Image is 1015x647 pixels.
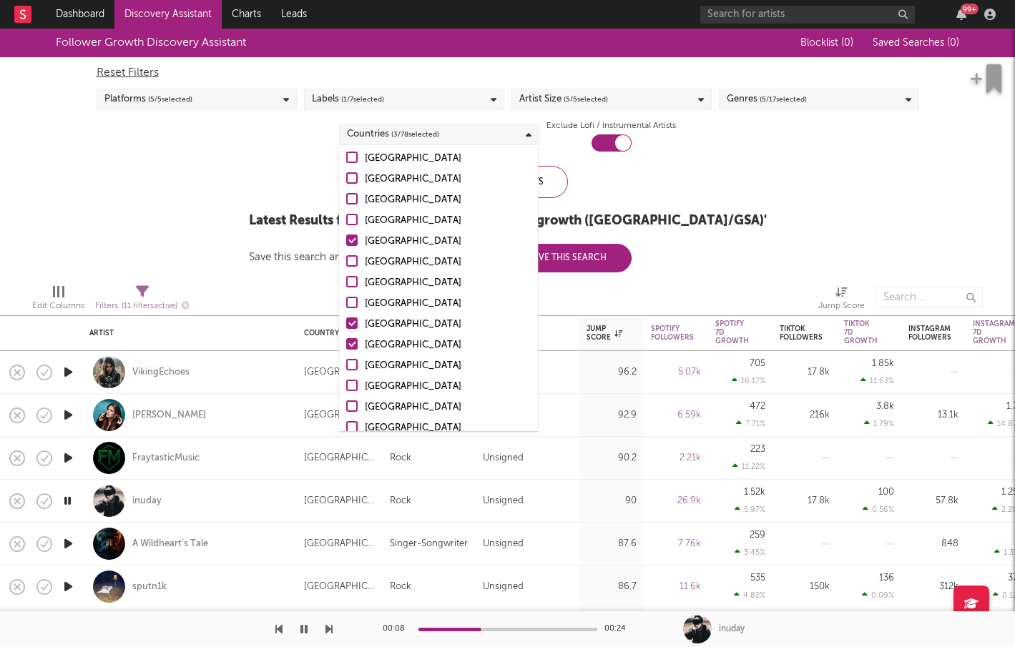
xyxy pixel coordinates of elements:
[727,91,807,108] div: Genres
[750,359,765,368] div: 705
[365,192,531,209] div: [GEOGRAPHIC_DATA]
[780,407,830,424] div: 216k
[908,493,958,510] div: 57.8k
[908,535,958,553] div: 848
[651,578,701,596] div: 11.6k
[312,91,384,108] div: Labels
[863,505,894,514] div: 0.56 %
[651,493,701,510] div: 26.9k
[750,573,765,583] div: 535
[483,493,524,510] div: Unsigned
[32,280,84,321] div: Edit Columns
[483,535,524,553] div: Unsigned
[249,252,632,262] div: Save this search and bookmark it for easy access:
[908,407,958,424] div: 13.1k
[844,320,878,345] div: Tiktok 7D Growth
[132,581,167,593] a: sputn1k
[651,407,701,424] div: 6.59k
[651,325,694,342] div: Spotify Followers
[122,302,177,310] span: ( 11 filters active)
[132,538,208,550] a: A Wildheart's Tale
[483,450,524,467] div: Unsigned
[132,366,190,379] div: VikingEchoes
[249,212,767,229] div: Latest Results for Your Search ' Cross-platform growth ([GEOGRAPHIC_DATA]/GSA) '
[760,91,807,108] span: ( 5 / 17 selected)
[56,34,246,51] div: Follower Growth Discovery Assistant
[383,621,411,638] div: 00:08
[872,359,894,368] div: 1.85k
[876,287,983,308] input: Search...
[390,493,411,510] div: Rock
[732,462,765,471] div: 11.22 %
[341,91,384,108] span: ( 1 / 7 selected)
[587,535,637,553] div: 87.6
[132,452,200,465] a: FraytasticMusic
[956,9,966,20] button: 99+
[365,171,531,188] div: [GEOGRAPHIC_DATA]
[519,91,608,108] div: Artist Size
[365,233,531,250] div: [GEOGRAPHIC_DATA]
[651,535,701,553] div: 7.76k
[104,91,192,108] div: Platforms
[347,126,439,143] div: Countries
[873,38,959,48] span: Saved Searches
[365,316,531,333] div: [GEOGRAPHIC_DATA]
[483,578,524,596] div: Unsigned
[365,295,531,312] div: [GEOGRAPHIC_DATA]
[365,420,531,437] div: [GEOGRAPHIC_DATA]
[750,445,765,454] div: 223
[304,578,376,596] div: [GEOGRAPHIC_DATA]
[365,378,531,395] div: [GEOGRAPHIC_DATA]
[908,578,958,596] div: 312k
[148,91,192,108] span: ( 5 / 5 selected)
[780,325,823,342] div: Tiktok Followers
[132,409,206,422] a: [PERSON_NAME]
[587,578,637,596] div: 86.7
[587,450,637,467] div: 90.2
[587,407,637,424] div: 92.9
[715,320,749,345] div: Spotify 7D Growth
[587,364,637,381] div: 96.2
[876,402,894,411] div: 3.8k
[864,419,894,428] div: 1.79 %
[818,297,865,315] div: Jump Score
[719,623,745,636] div: inuday
[304,364,376,381] div: [GEOGRAPHIC_DATA]
[732,376,765,385] div: 16.17 %
[95,280,190,321] div: Filters(11 filters active)
[503,244,632,272] button: Save This Search
[651,364,701,381] div: 5.07k
[908,325,951,342] div: Instagram Followers
[365,399,531,416] div: [GEOGRAPHIC_DATA]
[860,376,894,385] div: 11.63 %
[365,337,531,354] div: [GEOGRAPHIC_DATA]
[735,505,765,514] div: 5.97 %
[365,254,531,271] div: [GEOGRAPHIC_DATA]
[750,530,765,540] div: 259
[365,212,531,229] div: [GEOGRAPHIC_DATA]
[947,38,959,48] span: ( 0 )
[800,38,853,48] span: Blocklist
[97,64,919,82] div: Reset Filters
[32,297,84,315] div: Edit Columns
[564,91,608,108] span: ( 5 / 5 selected)
[365,357,531,375] div: [GEOGRAPHIC_DATA]
[604,621,633,638] div: 00:24
[390,535,468,553] div: Singer-Songwriter
[304,407,376,424] div: [GEOGRAPHIC_DATA]
[818,280,865,321] div: Jump Score
[132,495,162,508] a: inuday
[736,419,765,428] div: 7.71 %
[587,493,637,510] div: 90
[780,493,830,510] div: 17.8k
[546,117,676,134] label: Exclude Lofi / Instrumental Artists
[868,37,959,49] button: Saved Searches (0)
[735,548,765,557] div: 3.45 %
[365,275,531,292] div: [GEOGRAPHIC_DATA]
[390,578,411,596] div: Rock
[304,493,376,510] div: [GEOGRAPHIC_DATA]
